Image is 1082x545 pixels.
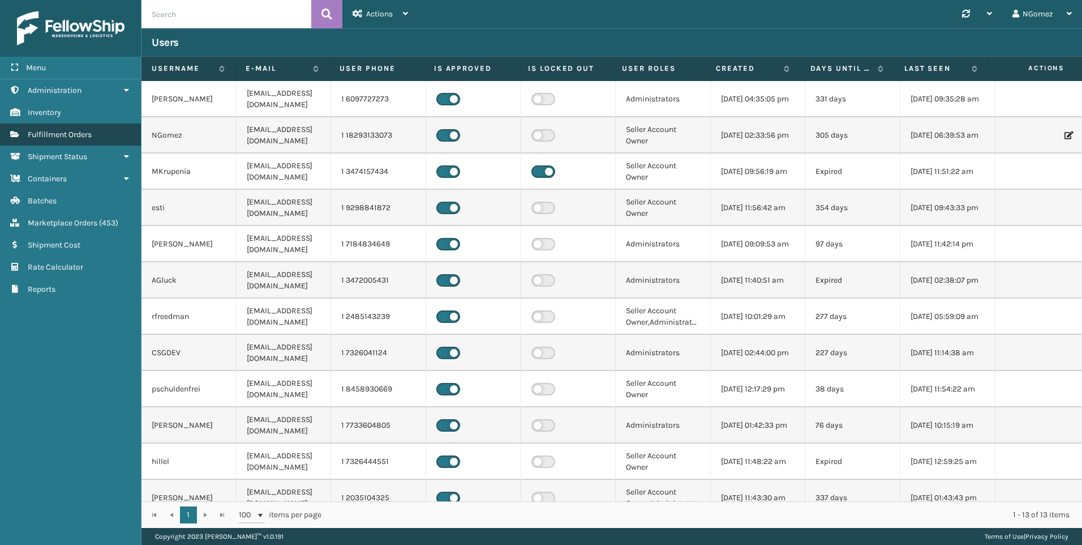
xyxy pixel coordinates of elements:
[141,335,237,371] td: CSGDEV
[141,371,237,407] td: pschuldenfrei
[331,154,426,190] td: 1 3474157434
[900,299,995,335] td: [DATE] 05:59:09 am
[805,262,900,299] td: Expired
[711,407,806,444] td: [DATE] 01:42:33 pm
[237,444,332,480] td: [EMAIL_ADDRESS][DOMAIN_NAME]
[237,190,332,226] td: [EMAIL_ADDRESS][DOMAIN_NAME]
[616,117,711,154] td: Seller Account Owner
[237,117,332,154] td: [EMAIL_ADDRESS][DOMAIN_NAME]
[141,480,237,516] td: [PERSON_NAME]
[237,480,332,516] td: [EMAIL_ADDRESS][DOMAIN_NAME]
[141,407,237,444] td: [PERSON_NAME]
[711,444,806,480] td: [DATE] 11:48:22 am
[180,506,197,523] a: 1
[331,190,426,226] td: 1 9298841872
[805,226,900,262] td: 97 days
[237,407,332,444] td: [EMAIL_ADDRESS][DOMAIN_NAME]
[28,218,97,228] span: Marketplace Orders
[616,371,711,407] td: Seller Account Owner
[28,108,61,117] span: Inventory
[900,154,995,190] td: [DATE] 11:51:22 am
[904,63,966,74] label: Last Seen
[331,407,426,444] td: 1 7733604805
[985,528,1068,545] div: |
[237,154,332,190] td: [EMAIL_ADDRESS][DOMAIN_NAME]
[28,196,57,206] span: Batches
[805,444,900,480] td: Expired
[26,63,46,73] span: Menu
[28,174,67,184] span: Containers
[616,444,711,480] td: Seller Account Owner
[711,81,806,117] td: [DATE] 04:35:05 pm
[711,190,806,226] td: [DATE] 11:56:42 am
[152,36,179,49] h3: Users
[28,86,81,95] span: Administration
[900,371,995,407] td: [DATE] 11:54:22 am
[616,299,711,335] td: Seller Account Owner,Administrators
[711,335,806,371] td: [DATE] 02:44:00 pm
[900,81,995,117] td: [DATE] 09:35:28 am
[331,480,426,516] td: 1 2035104325
[141,154,237,190] td: MKrupenia
[237,335,332,371] td: [EMAIL_ADDRESS][DOMAIN_NAME]
[711,262,806,299] td: [DATE] 11:40:51 am
[711,226,806,262] td: [DATE] 09:09:53 am
[810,63,872,74] label: Days until password expires
[900,190,995,226] td: [DATE] 09:43:33 pm
[616,335,711,371] td: Administrators
[239,509,256,521] span: 100
[331,117,426,154] td: 1 18293133073
[331,335,426,371] td: 1 7326041124
[331,371,426,407] td: 1 8458930669
[805,480,900,516] td: 337 days
[716,63,778,74] label: Created
[99,218,118,228] span: ( 453 )
[616,480,711,516] td: Seller Account Owner,Administrators
[900,335,995,371] td: [DATE] 11:14:38 am
[28,284,55,294] span: Reports
[1064,131,1071,139] i: Edit
[622,63,695,74] label: User Roles
[616,226,711,262] td: Administrators
[141,444,237,480] td: hillel
[900,480,995,516] td: [DATE] 01:43:43 pm
[900,117,995,154] td: [DATE] 06:39:53 am
[1025,533,1068,540] a: Privacy Policy
[17,11,124,45] img: logo
[28,240,80,250] span: Shipment Cost
[616,407,711,444] td: Administrators
[711,371,806,407] td: [DATE] 12:17:29 pm
[711,117,806,154] td: [DATE] 02:33:56 pm
[434,63,507,74] label: Is Approved
[616,262,711,299] td: Administrators
[805,371,900,407] td: 38 days
[900,444,995,480] td: [DATE] 12:59:25 am
[141,226,237,262] td: [PERSON_NAME]
[805,117,900,154] td: 305 days
[805,81,900,117] td: 331 days
[528,63,601,74] label: Is Locked Out
[805,407,900,444] td: 76 days
[152,63,213,74] label: Username
[28,130,92,139] span: Fulfillment Orders
[805,154,900,190] td: Expired
[237,262,332,299] td: [EMAIL_ADDRESS][DOMAIN_NAME]
[805,190,900,226] td: 354 days
[711,480,806,516] td: [DATE] 11:43:30 am
[991,59,1071,78] span: Actions
[246,63,307,74] label: E-mail
[237,299,332,335] td: [EMAIL_ADDRESS][DOMAIN_NAME]
[331,226,426,262] td: 1 7184834649
[711,154,806,190] td: [DATE] 09:56:19 am
[141,81,237,117] td: [PERSON_NAME]
[337,509,1070,521] div: 1 - 13 of 13 items
[900,407,995,444] td: [DATE] 10:15:19 am
[616,81,711,117] td: Administrators
[141,262,237,299] td: AGluck
[237,81,332,117] td: [EMAIL_ADDRESS][DOMAIN_NAME]
[237,371,332,407] td: [EMAIL_ADDRESS][DOMAIN_NAME]
[237,226,332,262] td: [EMAIL_ADDRESS][DOMAIN_NAME]
[900,262,995,299] td: [DATE] 02:38:07 pm
[331,444,426,480] td: 1 7326444551
[985,533,1024,540] a: Terms of Use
